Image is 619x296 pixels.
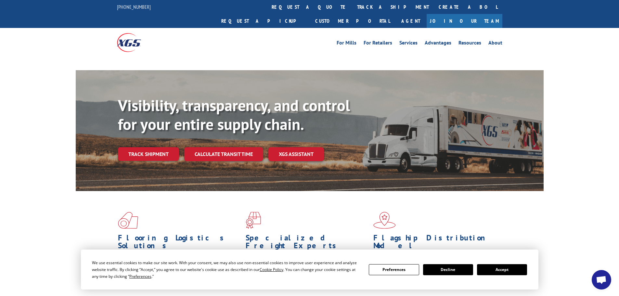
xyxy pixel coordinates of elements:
a: About [488,40,502,47]
a: Track shipment [118,147,179,161]
button: Decline [423,264,473,275]
a: Services [399,40,418,47]
a: Advantages [425,40,451,47]
div: We use essential cookies to make our site work. With your consent, we may also use non-essential ... [92,259,361,280]
a: Request a pickup [216,14,310,28]
img: xgs-icon-focused-on-flooring-red [246,212,261,229]
img: xgs-icon-total-supply-chain-intelligence-red [118,212,138,229]
a: Calculate transit time [184,147,263,161]
a: Join Our Team [427,14,502,28]
div: Cookie Consent Prompt [81,250,538,290]
a: XGS ASSISTANT [268,147,324,161]
button: Accept [477,264,527,275]
a: Resources [458,40,481,47]
a: Agent [395,14,427,28]
a: Customer Portal [310,14,395,28]
a: Open chat [592,270,611,290]
b: Visibility, transparency, and control for your entire supply chain. [118,95,350,134]
a: For Mills [337,40,356,47]
h1: Specialized Freight Experts [246,234,368,253]
a: For Retailers [364,40,392,47]
a: [PHONE_NUMBER] [117,4,151,10]
span: Cookie Policy [260,267,283,272]
img: xgs-icon-flagship-distribution-model-red [373,212,396,229]
span: Preferences [129,274,151,279]
button: Preferences [369,264,419,275]
h1: Flagship Distribution Model [373,234,496,253]
h1: Flooring Logistics Solutions [118,234,241,253]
